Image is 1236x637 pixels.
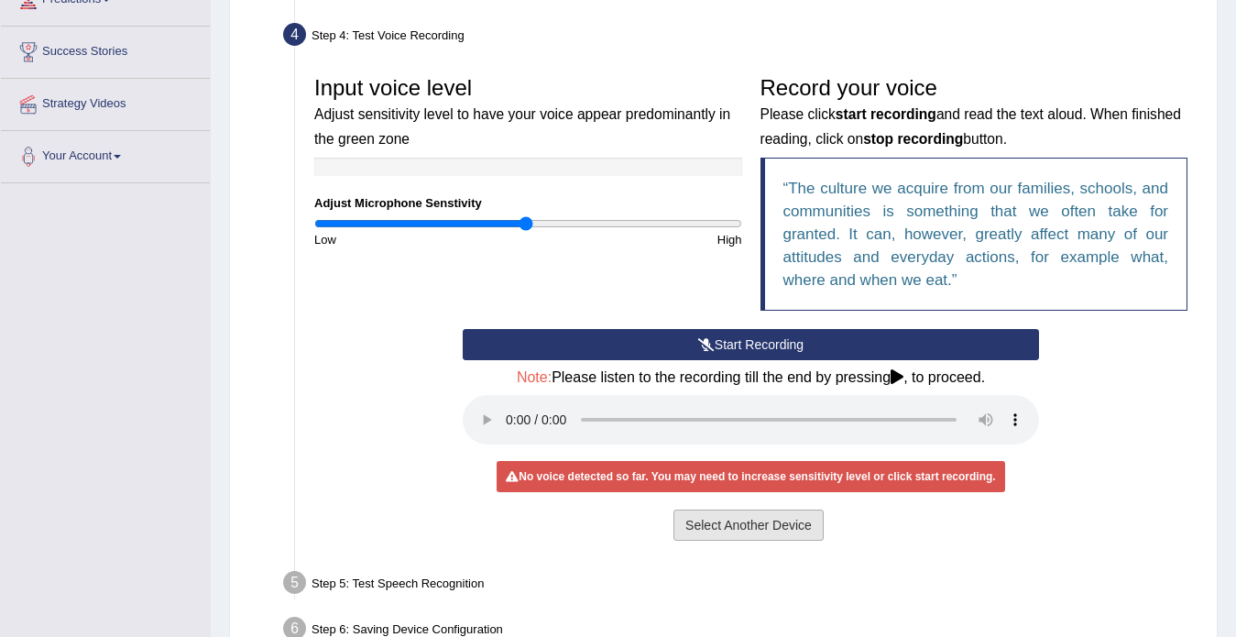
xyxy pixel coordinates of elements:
[783,180,1169,289] q: The culture we acquire from our families, schools, and communities is something that we often tak...
[863,131,963,147] b: stop recording
[760,106,1181,146] small: Please click and read the text aloud. When finished reading, click on button.
[463,369,1039,386] h4: Please listen to the recording till the end by pressing , to proceed.
[275,566,1209,606] div: Step 5: Test Speech Recognition
[497,461,1004,492] div: No voice detected so far. You may need to increase sensitivity level or click start recording.
[275,17,1209,58] div: Step 4: Test Voice Recording
[517,369,552,385] span: Note:
[314,194,482,212] label: Adjust Microphone Senstivity
[1,79,210,125] a: Strategy Videos
[760,76,1188,148] h3: Record your voice
[314,76,742,148] h3: Input voice level
[463,329,1039,360] button: Start Recording
[1,27,210,72] a: Success Stories
[305,231,528,248] div: Low
[314,106,730,146] small: Adjust sensitivity level to have your voice appear predominantly in the green zone
[673,510,824,541] button: Select Another Device
[528,231,750,248] div: High
[1,131,210,177] a: Your Account
[836,106,936,122] b: start recording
